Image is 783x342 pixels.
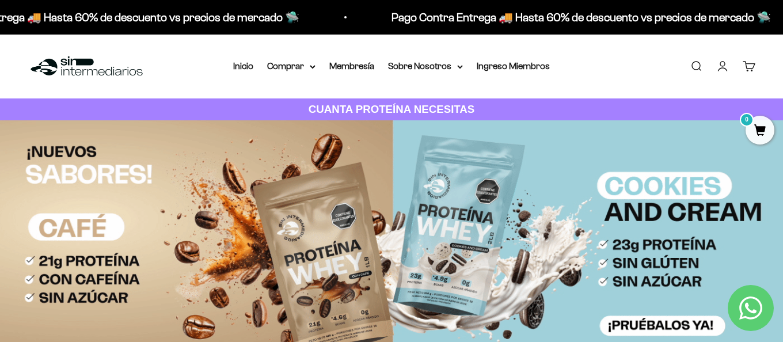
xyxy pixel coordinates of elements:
a: Ingreso Miembros [477,61,550,71]
summary: Comprar [267,59,316,74]
p: Pago Contra Entrega 🚚 Hasta 60% de descuento vs precios de mercado 🛸 [389,8,769,26]
a: Inicio [233,61,253,71]
a: 0 [746,125,774,138]
strong: CUANTA PROTEÍNA NECESITAS [309,103,475,115]
a: Membresía [329,61,374,71]
mark: 0 [740,113,754,127]
summary: Sobre Nosotros [388,59,463,74]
